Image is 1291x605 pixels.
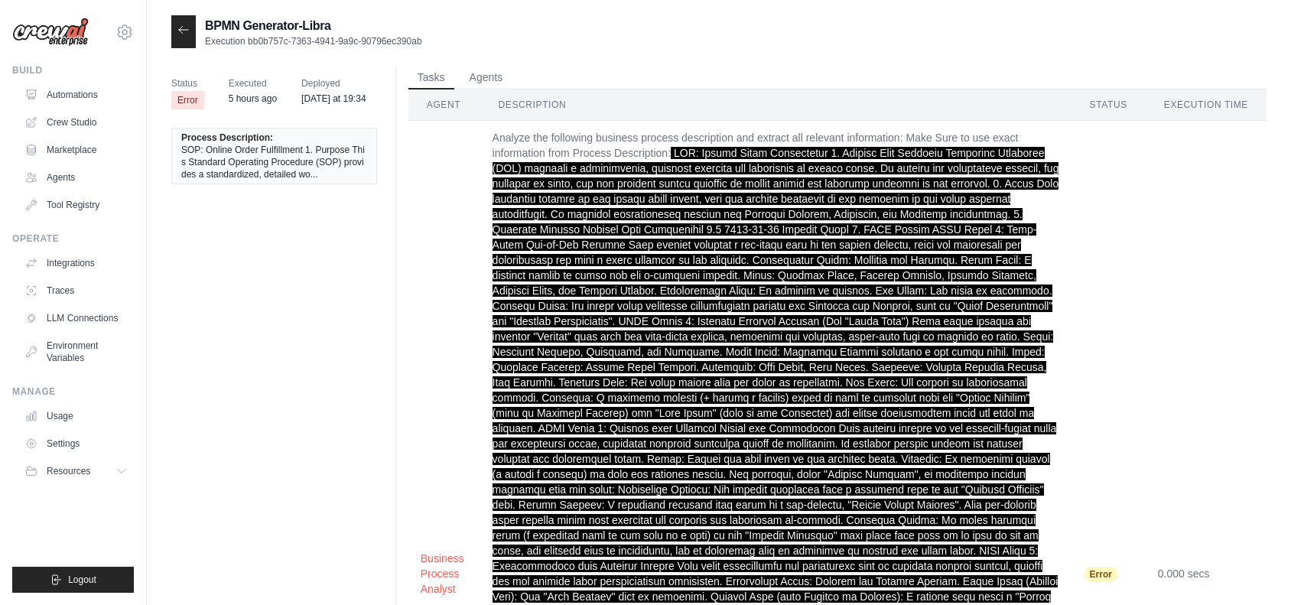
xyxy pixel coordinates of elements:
[181,144,367,181] span: SOP: Online Order Fulfillment 1. Purpose This Standard Operating Procedure (SOP) provides a stand...
[47,465,90,477] span: Resources
[229,93,277,104] time: September 1, 2025 at 12:23 IST
[460,67,512,89] button: Agents
[12,233,134,245] div: Operate
[205,35,422,47] p: Execution bb0b757c-7363-4941-9a9c-90796ec390ab
[18,165,134,190] a: Agents
[229,76,277,91] span: Executed
[171,76,204,91] span: Status
[408,67,454,89] button: Tasks
[480,89,1071,121] th: Description
[1071,89,1146,121] th: Status
[18,110,134,135] a: Crew Studio
[421,551,468,597] button: Business Process Analyst
[68,574,96,586] span: Logout
[18,278,134,303] a: Traces
[301,93,366,104] time: August 29, 2025 at 19:34 IST
[12,64,134,76] div: Build
[1084,567,1118,582] span: Error
[12,567,134,593] button: Logout
[18,431,134,456] a: Settings
[1146,89,1267,121] th: Execution Time
[12,18,89,47] img: Logo
[18,404,134,428] a: Usage
[18,193,134,217] a: Tool Registry
[301,76,366,91] span: Deployed
[18,459,134,483] button: Resources
[18,83,134,107] a: Automations
[12,385,134,398] div: Manage
[181,132,273,144] span: Process Description:
[18,138,134,162] a: Marketplace
[205,17,422,35] h2: BPMN Generator-Libra
[18,333,134,370] a: Environment Variables
[18,306,134,330] a: LLM Connections
[18,251,134,275] a: Integrations
[408,89,480,121] th: Agent
[171,91,204,109] span: Error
